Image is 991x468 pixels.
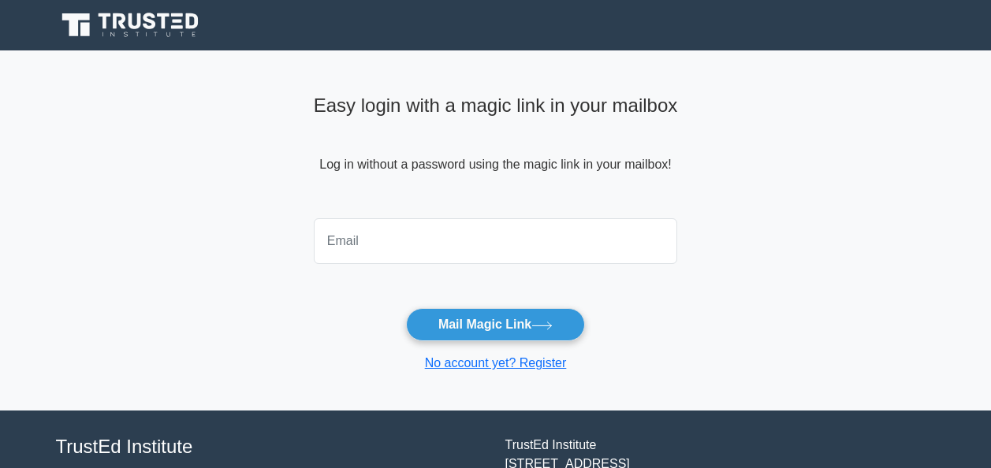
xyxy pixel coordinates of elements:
[314,88,678,212] div: Log in without a password using the magic link in your mailbox!
[314,95,678,117] h4: Easy login with a magic link in your mailbox
[425,356,567,370] a: No account yet? Register
[56,436,486,459] h4: TrustEd Institute
[314,218,678,264] input: Email
[406,308,585,341] button: Mail Magic Link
